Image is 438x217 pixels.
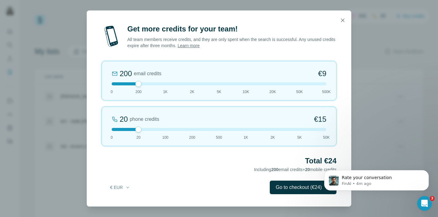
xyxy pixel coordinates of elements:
span: 0 [111,89,113,95]
span: 200 [135,89,141,95]
span: 5K [217,89,221,95]
iframe: Intercom notifications message [315,157,438,200]
h2: Total €24 [102,156,336,166]
div: 200 [120,69,132,79]
span: 0 [111,135,113,140]
span: Including email credits + mobile credits [254,167,336,172]
button: € EUR [106,182,134,193]
span: 200 [271,167,278,172]
span: €9 [318,69,326,79]
span: 1K [244,135,248,140]
span: 500 [216,135,222,140]
span: 100 [162,135,168,140]
span: 5K [297,135,302,140]
span: 20 [305,167,310,172]
div: 20 [120,114,128,124]
span: 2K [190,89,194,95]
iframe: Intercom live chat [417,196,432,211]
span: 20 [137,135,141,140]
span: 1K [163,89,168,95]
span: €15 [314,114,326,124]
span: 10K [243,89,249,95]
span: 2K [270,135,275,140]
span: 500K [322,89,331,95]
span: 50K [323,135,329,140]
span: phone credits [130,116,159,123]
span: 200 [189,135,195,140]
p: All team members receive credits, and they are only spent when the search is successful. Any unus... [127,36,336,49]
img: mobile-phone [102,24,121,49]
span: 50K [296,89,303,95]
a: Learn more [177,43,200,48]
span: 20K [269,89,276,95]
button: Go to checkout (€24) [270,181,336,194]
span: 3 [430,196,435,201]
span: email credits [134,70,161,77]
